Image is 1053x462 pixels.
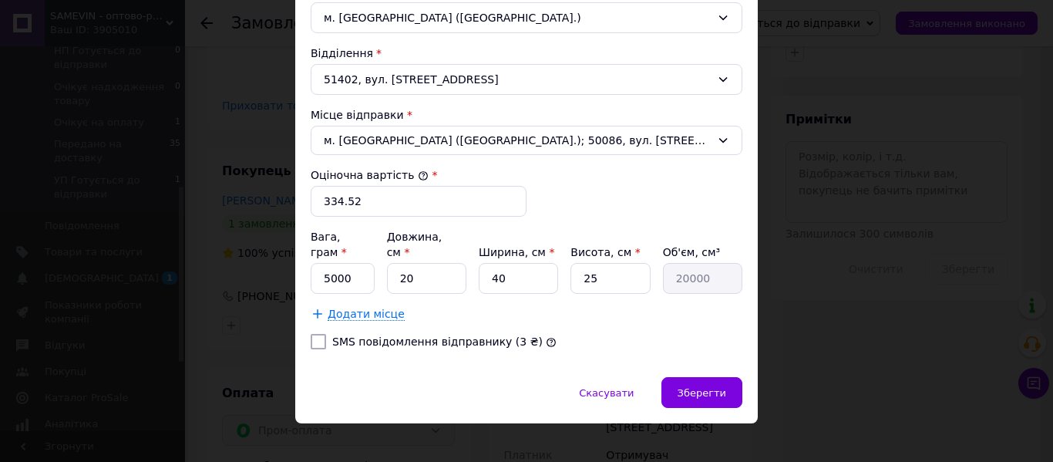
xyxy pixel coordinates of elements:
[332,336,543,348] label: SMS повідомлення відправнику (3 ₴)
[579,387,634,399] span: Скасувати
[570,246,640,258] label: Висота, см
[479,246,554,258] label: Ширина, см
[324,133,711,148] span: м. [GEOGRAPHIC_DATA] ([GEOGRAPHIC_DATA].); 50086, вул. [STREET_ADDRESS]
[311,2,742,33] div: м. [GEOGRAPHIC_DATA] ([GEOGRAPHIC_DATA].)
[311,46,742,61] div: Відділення
[663,244,742,260] div: Об'єм, см³
[311,64,742,95] div: 51402, вул. [STREET_ADDRESS]
[387,231,442,258] label: Довжина, см
[678,387,726,399] span: Зберегти
[311,231,347,258] label: Вага, грам
[328,308,405,321] span: Додати місце
[311,169,429,181] label: Оціночна вартість
[311,107,742,123] div: Місце відправки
